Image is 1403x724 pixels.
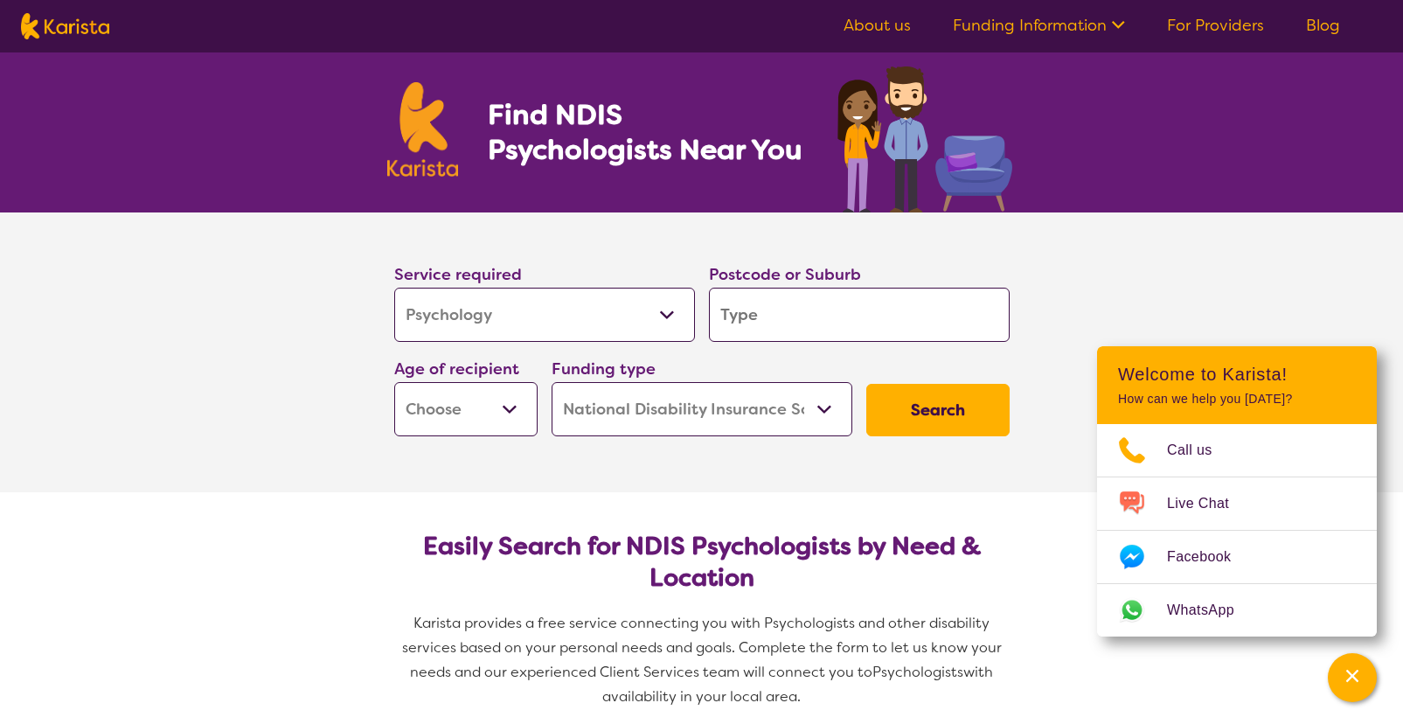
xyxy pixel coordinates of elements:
[21,13,109,39] img: Karista logo
[844,15,911,36] a: About us
[1118,392,1356,407] p: How can we help you [DATE]?
[1097,584,1377,637] a: Web link opens in a new tab.
[1167,597,1255,623] span: WhatsApp
[709,264,861,285] label: Postcode or Suburb
[387,82,459,177] img: Karista logo
[1167,544,1252,570] span: Facebook
[872,663,963,681] span: Psychologists
[1306,15,1340,36] a: Blog
[1328,653,1377,702] button: Channel Menu
[394,359,519,379] label: Age of recipient
[953,15,1125,36] a: Funding Information
[402,614,1005,681] span: Karista provides a free service connecting you with Psychologists and other disability services b...
[1118,364,1356,385] h2: Welcome to Karista!
[408,531,996,594] h2: Easily Search for NDIS Psychologists by Need & Location
[866,384,1010,436] button: Search
[709,288,1010,342] input: Type
[552,359,656,379] label: Funding type
[1097,346,1377,637] div: Channel Menu
[1167,491,1250,517] span: Live Chat
[831,59,1017,212] img: psychology
[1167,15,1264,36] a: For Providers
[1097,424,1377,637] ul: Choose channel
[394,264,522,285] label: Service required
[1167,437,1233,463] span: Call us
[488,97,811,167] h1: Find NDIS Psychologists Near You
